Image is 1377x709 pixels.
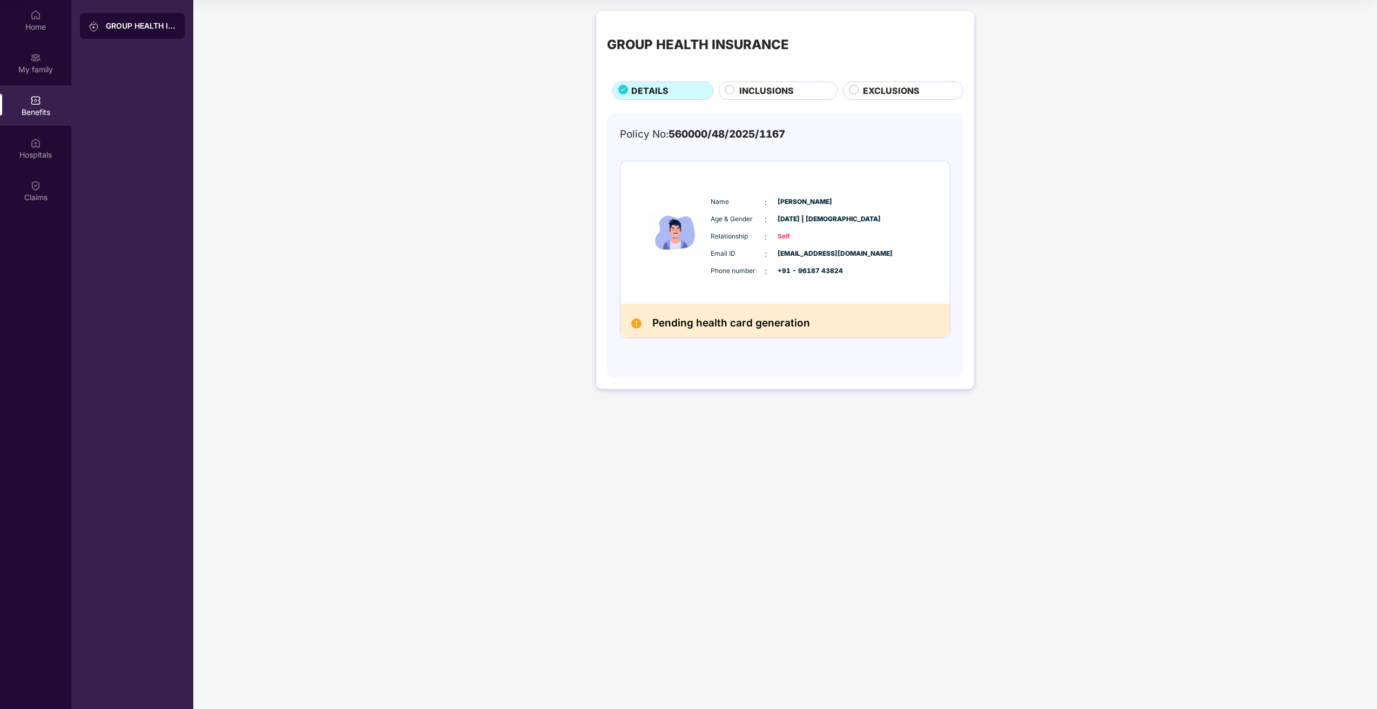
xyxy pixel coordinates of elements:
[643,172,708,293] img: icon
[669,128,785,140] span: 560000/48/2025/1167
[106,21,176,31] div: GROUP HEALTH INSURANCE
[631,318,642,329] img: Pending
[631,84,669,98] span: DETAILS
[711,249,765,259] span: Email ID
[765,214,767,226] span: :
[30,52,41,63] img: svg+xml;base64,PHN2ZyB3aWR0aD0iMjAiIGhlaWdodD0iMjAiIHZpZXdCb3g9IjAgMCAyMCAyMCIgZmlsbD0ibm9uZSIgeG...
[765,231,767,243] span: :
[778,197,832,207] span: [PERSON_NAME]
[765,265,767,277] span: :
[620,126,785,142] div: Policy No:
[30,10,41,21] img: svg+xml;base64,PHN2ZyBpZD0iSG9tZSIgeG1sbnM9Imh0dHA6Ly93d3cudzMub3JnLzIwMDAvc3ZnIiB3aWR0aD0iMjAiIG...
[778,249,832,259] span: [EMAIL_ADDRESS][DOMAIN_NAME]
[607,35,789,55] div: GROUP HEALTH INSURANCE
[778,214,832,224] span: [DATE] | [DEMOGRAPHIC_DATA]
[778,266,832,276] span: +91 - 96187 43824
[765,248,767,260] span: :
[765,196,767,208] span: :
[863,84,920,98] span: EXCLUSIONS
[652,315,810,332] h2: Pending health card generation
[89,21,99,32] img: svg+xml;base64,PHN2ZyB3aWR0aD0iMjAiIGhlaWdodD0iMjAiIHZpZXdCb3g9IjAgMCAyMCAyMCIgZmlsbD0ibm9uZSIgeG...
[30,138,41,148] img: svg+xml;base64,PHN2ZyBpZD0iSG9zcGl0YWxzIiB4bWxucz0iaHR0cDovL3d3dy53My5vcmcvMjAwMC9zdmciIHdpZHRoPS...
[711,197,765,207] span: Name
[711,266,765,276] span: Phone number
[711,231,765,242] span: Relationship
[739,84,794,98] span: INCLUSIONS
[30,95,41,106] img: svg+xml;base64,PHN2ZyBpZD0iQmVuZWZpdHMiIHhtbG5zPSJodHRwOi8vd3d3LnczLm9yZy8yMDAwL3N2ZyIgd2lkdGg9Ij...
[778,231,832,242] span: Self
[711,214,765,224] span: Age & Gender
[30,180,41,191] img: svg+xml;base64,PHN2ZyBpZD0iQ2xhaW0iIHhtbG5zPSJodHRwOi8vd3d3LnczLm9yZy8yMDAwL3N2ZyIgd2lkdGg9IjIwIi...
